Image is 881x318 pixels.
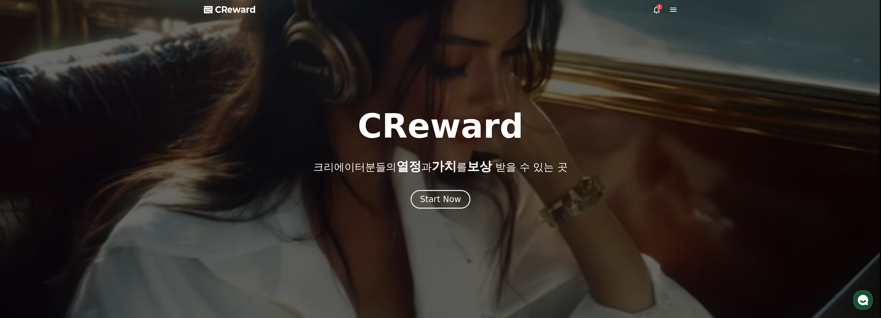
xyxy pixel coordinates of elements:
div: Start Now [420,194,461,205]
a: CReward [204,4,256,15]
div: 1 [657,4,662,10]
p: 크리에이터분들의 과 를 받을 수 있는 곳 [313,160,567,173]
span: 보상 [467,159,492,173]
h1: CReward [358,110,523,143]
button: Start Now [411,190,470,209]
span: 열정 [396,159,421,173]
a: 1 [653,6,661,14]
a: 대화 [46,219,89,237]
a: 설정 [89,219,133,237]
span: 홈 [22,230,26,235]
a: Start Now [411,197,470,203]
span: 대화 [63,230,72,236]
span: CReward [215,4,256,15]
span: 설정 [107,230,115,235]
a: 홈 [2,219,46,237]
span: 가치 [432,159,457,173]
